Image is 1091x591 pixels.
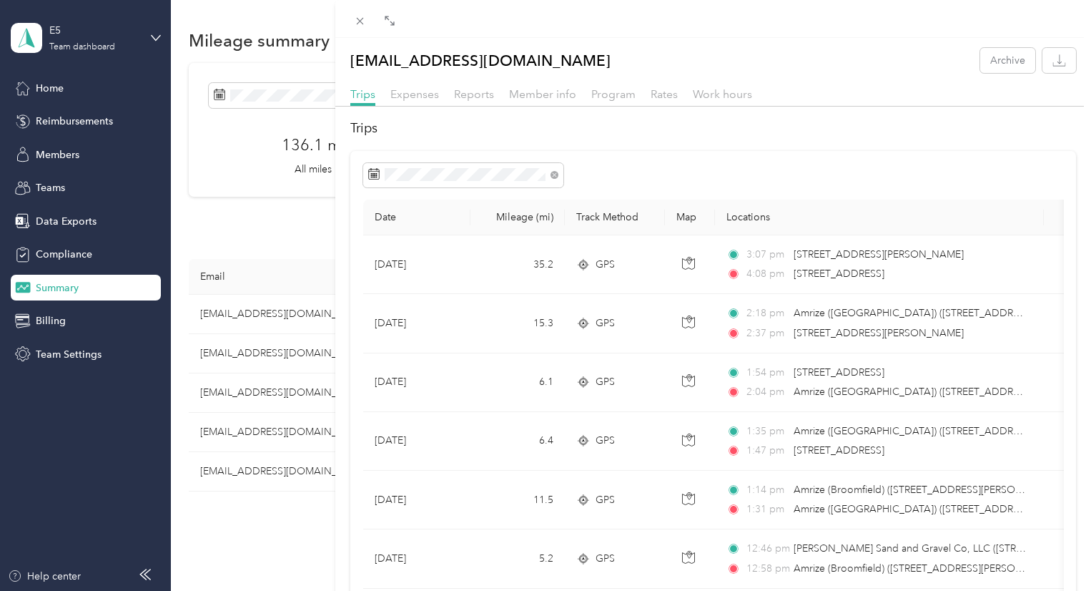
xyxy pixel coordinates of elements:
[596,433,615,449] span: GPS
[746,306,787,321] span: 2:18 pm
[746,482,787,498] span: 1:14 pm
[363,353,470,412] td: [DATE]
[470,235,565,294] td: 35.2
[596,551,615,567] span: GPS
[596,316,615,331] span: GPS
[651,87,678,101] span: Rates
[794,248,964,260] span: [STREET_ADDRESS][PERSON_NAME]
[746,384,787,400] span: 2:04 pm
[746,443,787,459] span: 1:47 pm
[509,87,576,101] span: Member info
[794,444,884,456] span: [STREET_ADDRESS]
[470,412,565,471] td: 6.4
[470,294,565,353] td: 15.3
[794,268,884,280] span: [STREET_ADDRESS]
[591,87,636,101] span: Program
[794,425,1036,437] span: Amrize ([GEOGRAPHIC_DATA]) ([STREET_ADDRESS])
[363,412,470,471] td: [DATE]
[794,562,1063,575] span: Amrize (Broomfield) ([STREET_ADDRESS][PERSON_NAME])
[794,307,1036,319] span: Amrize ([GEOGRAPHIC_DATA]) ([STREET_ADDRESS])
[980,48,1035,73] button: Archive
[746,266,787,282] span: 4:08 pm
[363,200,470,235] th: Date
[363,529,470,588] td: [DATE]
[746,326,787,341] span: 2:37 pm
[596,492,615,508] span: GPS
[794,366,884,378] span: [STREET_ADDRESS]
[363,235,470,294] td: [DATE]
[746,424,787,439] span: 1:35 pm
[746,561,787,577] span: 12:58 pm
[596,257,615,273] span: GPS
[390,87,439,101] span: Expenses
[470,353,565,412] td: 6.1
[363,294,470,353] td: [DATE]
[565,200,665,235] th: Track Method
[794,327,964,339] span: [STREET_ADDRESS][PERSON_NAME]
[794,386,1036,398] span: Amrize ([GEOGRAPHIC_DATA]) ([STREET_ADDRESS])
[794,484,1063,496] span: Amrize (Broomfield) ([STREET_ADDRESS][PERSON_NAME])
[794,542,1090,555] span: [PERSON_NAME] Sand and Gravel Co, LLC ([STREET_ADDRESS])
[350,87,375,101] span: Trips
[596,374,615,390] span: GPS
[363,471,470,529] td: [DATE]
[470,200,565,235] th: Mileage (mi)
[470,529,565,588] td: 5.2
[470,471,565,529] td: 11.5
[746,541,787,557] span: 12:46 pm
[1011,511,1091,591] iframe: Everlance-gr Chat Button Frame
[665,200,715,235] th: Map
[746,502,787,517] span: 1:31 pm
[746,365,787,381] span: 1:54 pm
[693,87,752,101] span: Work hours
[350,119,1076,138] h2: Trips
[454,87,494,101] span: Reports
[715,200,1044,235] th: Locations
[350,48,611,73] p: [EMAIL_ADDRESS][DOMAIN_NAME]
[746,247,787,263] span: 3:07 pm
[794,503,1036,515] span: Amrize ([GEOGRAPHIC_DATA]) ([STREET_ADDRESS])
